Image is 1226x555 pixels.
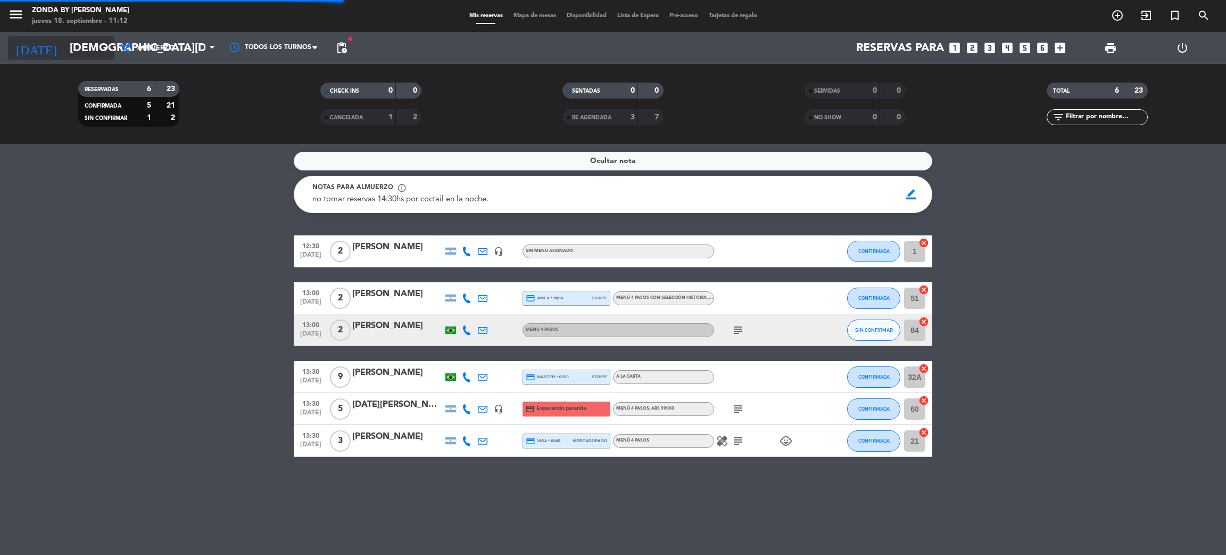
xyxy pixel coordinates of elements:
[1018,41,1032,55] i: looks_5
[616,296,733,300] span: Menú 4 pasos con selección Historia
[526,249,573,253] span: Sin menú asignado
[171,114,177,121] strong: 2
[897,113,903,121] strong: 0
[856,42,944,55] span: Reservas para
[918,316,929,327] i: cancel
[297,298,324,311] span: [DATE]
[732,403,744,415] i: subject
[347,36,353,42] span: fiber_manual_record
[526,436,560,446] span: visa * 8445
[167,102,177,109] strong: 21
[573,437,607,444] span: mercadopago
[918,238,929,248] i: cancel
[85,103,121,109] span: CONFIRMADA
[413,113,419,121] strong: 2
[297,365,324,377] span: 13:30
[312,183,393,193] span: Notas para almuerzo
[847,366,900,388] button: CONFIRMADA
[897,87,903,94] strong: 0
[335,42,348,54] span: pending_actions
[631,87,635,94] strong: 0
[732,324,744,337] i: subject
[858,248,890,254] span: CONFIRMADA
[526,328,559,332] span: Menú 4 pasos
[147,102,151,109] strong: 5
[352,398,443,412] div: [DATE][PERSON_NAME]
[858,406,890,412] span: CONFIRMADA
[858,374,890,380] span: CONFIRMADA
[526,436,535,446] i: credit_card
[631,113,635,121] strong: 3
[616,438,649,443] span: Menú 4 pasos
[948,41,962,55] i: looks_one
[855,327,893,333] span: SIN CONFIRMAR
[526,372,535,382] i: credit_card
[330,88,359,94] span: CHECK INS
[918,427,929,438] i: cancel
[873,87,877,94] strong: 0
[847,430,900,452] button: CONFIRMADA
[388,113,393,121] strong: 1
[297,377,324,389] span: [DATE]
[330,366,351,388] span: 9
[397,183,407,193] span: info_outline
[1176,42,1189,54] i: power_settings_new
[147,114,151,121] strong: 1
[716,435,728,447] i: healing
[983,41,997,55] i: looks_3
[147,85,151,93] strong: 6
[1111,9,1124,22] i: add_circle_outline
[297,239,324,251] span: 12:30
[330,398,351,420] span: 5
[137,44,174,52] span: Almuerzo
[873,113,877,121] strong: 0
[561,13,612,19] span: Disponibilidad
[664,13,703,19] span: Pre-acceso
[612,13,664,19] span: Lista de Espera
[1104,42,1117,54] span: print
[297,429,324,441] span: 13:30
[847,241,900,262] button: CONFIRMADA
[918,395,929,406] i: cancel
[464,13,508,19] span: Mis reservas
[297,286,324,298] span: 13:00
[1036,41,1049,55] i: looks_6
[703,13,763,19] span: Tarjetas de regalo
[616,374,641,379] span: A LA CARTA
[352,240,443,254] div: [PERSON_NAME]
[537,404,586,413] span: Esperando garantía
[330,241,351,262] span: 2
[655,87,661,94] strong: 0
[780,435,792,447] i: child_care
[508,13,561,19] span: Mapa de mesas
[352,287,443,301] div: [PERSON_NAME]
[352,319,443,333] div: [PERSON_NAME]
[352,366,443,380] div: [PERSON_NAME]
[847,320,900,341] button: SIN CONFIRMAR
[388,87,393,94] strong: 0
[526,293,535,303] i: credit_card
[649,406,674,411] span: , ARS 99000
[592,373,607,380] span: stripe
[330,115,363,120] span: CANCELADA
[814,88,840,94] span: SERVIDAS
[707,296,733,300] span: , ARS 99.000
[858,438,890,444] span: CONFIRMADA
[8,36,64,60] i: [DATE]
[847,398,900,420] button: CONFIRMADA
[330,430,351,452] span: 3
[330,288,351,309] span: 2
[1197,9,1210,22] i: search
[592,295,607,301] span: stripe
[732,435,744,447] i: subject
[312,195,488,203] span: no tomar reservas 14:30hs por coctail en la noche.
[1140,9,1153,22] i: exit_to_app
[330,320,351,341] span: 2
[99,42,112,54] i: arrow_drop_down
[1000,41,1014,55] i: looks_4
[572,88,600,94] span: SENTADAS
[525,404,535,414] i: credit_card
[918,363,929,374] i: cancel
[1169,9,1181,22] i: turned_in_not
[847,288,900,309] button: CONFIRMADA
